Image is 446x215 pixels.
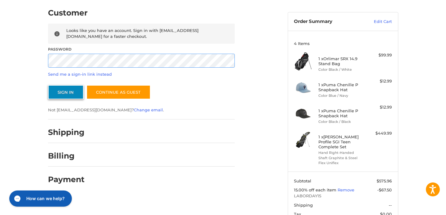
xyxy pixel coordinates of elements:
li: Color Black / White [318,67,366,72]
a: Edit Cart [361,19,392,25]
span: -$67.50 [377,187,392,192]
li: Hand Right-Handed [318,150,366,155]
span: Shipping [294,203,313,208]
div: $12.99 [367,104,392,110]
iframe: Gorgias live chat messenger [6,188,74,209]
li: Color Blue / Navy [318,93,366,98]
h2: Payment [48,175,85,184]
div: $12.99 [367,78,392,84]
h4: 1 x Puma Chenille P Snapback Hat [318,108,366,119]
span: LABORDAY15 [294,193,392,199]
li: Flex Uniflex [318,160,366,166]
h3: Order Summary [294,19,361,25]
h4: 1 x Orlimar SRX 14.9 Stand Bag [318,56,366,66]
h2: Billing [48,151,84,161]
h4: 1 x [PERSON_NAME] Profile SGI Teen Complete Set [318,134,366,150]
span: Subtotal [294,178,311,183]
li: Shaft Graphite & Steel [318,155,366,161]
div: $99.99 [367,52,392,58]
a: Change email [134,107,163,112]
div: $449.99 [367,130,392,137]
button: Sign In [48,85,84,99]
a: Continue as guest [86,85,151,99]
span: 15.00% off each item [294,187,338,192]
a: Remove [338,187,354,192]
span: -- [389,203,392,208]
a: Send me a sign-in link instead [48,72,112,77]
p: Not [EMAIL_ADDRESS][DOMAIN_NAME]? . [48,107,235,113]
h3: 4 Items [294,41,392,46]
iframe: Google Customer Reviews [395,198,446,215]
h2: Shipping [48,128,85,137]
li: Color Black / Black [318,119,366,124]
h2: Customer [48,8,88,18]
span: Looks like you have an account. Sign in with [EMAIL_ADDRESS][DOMAIN_NAME] for a faster checkout. [66,28,199,39]
span: $575.96 [377,178,392,183]
label: Password [48,47,235,52]
h4: 1 x Puma Chenille P Snapback Hat [318,82,366,92]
